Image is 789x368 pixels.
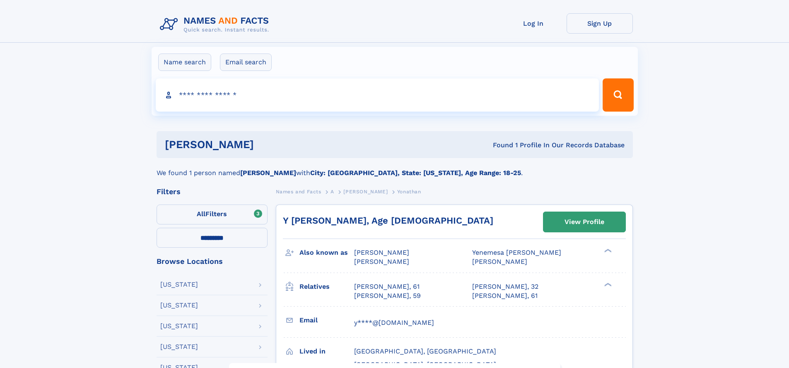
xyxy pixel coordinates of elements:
[160,281,198,288] div: [US_STATE]
[299,344,354,358] h3: Lived in
[472,258,527,266] span: [PERSON_NAME]
[157,188,268,195] div: Filters
[354,258,409,266] span: [PERSON_NAME]
[299,313,354,327] h3: Email
[157,258,268,265] div: Browse Locations
[197,210,205,218] span: All
[331,186,334,197] a: A
[220,54,272,71] label: Email search
[299,246,354,260] h3: Also known as
[602,282,612,287] div: ❯
[567,13,633,34] a: Sign Up
[160,344,198,350] div: [US_STATE]
[397,189,421,195] span: Yonathan
[160,302,198,309] div: [US_STATE]
[310,169,521,177] b: City: [GEOGRAPHIC_DATA], State: [US_STATE], Age Range: 18-25
[373,141,625,150] div: Found 1 Profile In Our Records Database
[157,158,633,178] div: We found 1 person named with .
[331,189,334,195] span: A
[343,189,388,195] span: [PERSON_NAME]
[472,282,538,291] a: [PERSON_NAME], 32
[500,13,567,34] a: Log In
[565,212,604,232] div: View Profile
[160,323,198,329] div: [US_STATE]
[543,212,625,232] a: View Profile
[472,249,561,256] span: Yenemesa [PERSON_NAME]
[283,215,493,226] a: Y [PERSON_NAME], Age [DEMOGRAPHIC_DATA]
[343,186,388,197] a: [PERSON_NAME]
[354,282,420,291] a: [PERSON_NAME], 61
[354,291,421,300] a: [PERSON_NAME], 59
[157,205,268,224] label: Filters
[157,13,276,36] img: Logo Names and Facts
[165,139,374,150] h1: [PERSON_NAME]
[240,169,296,177] b: [PERSON_NAME]
[354,347,496,355] span: [GEOGRAPHIC_DATA], [GEOGRAPHIC_DATA]
[158,54,211,71] label: Name search
[354,249,409,256] span: [PERSON_NAME]
[602,248,612,253] div: ❯
[299,280,354,294] h3: Relatives
[603,78,633,112] button: Search Button
[276,186,321,197] a: Names and Facts
[472,291,538,300] a: [PERSON_NAME], 61
[156,78,599,112] input: search input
